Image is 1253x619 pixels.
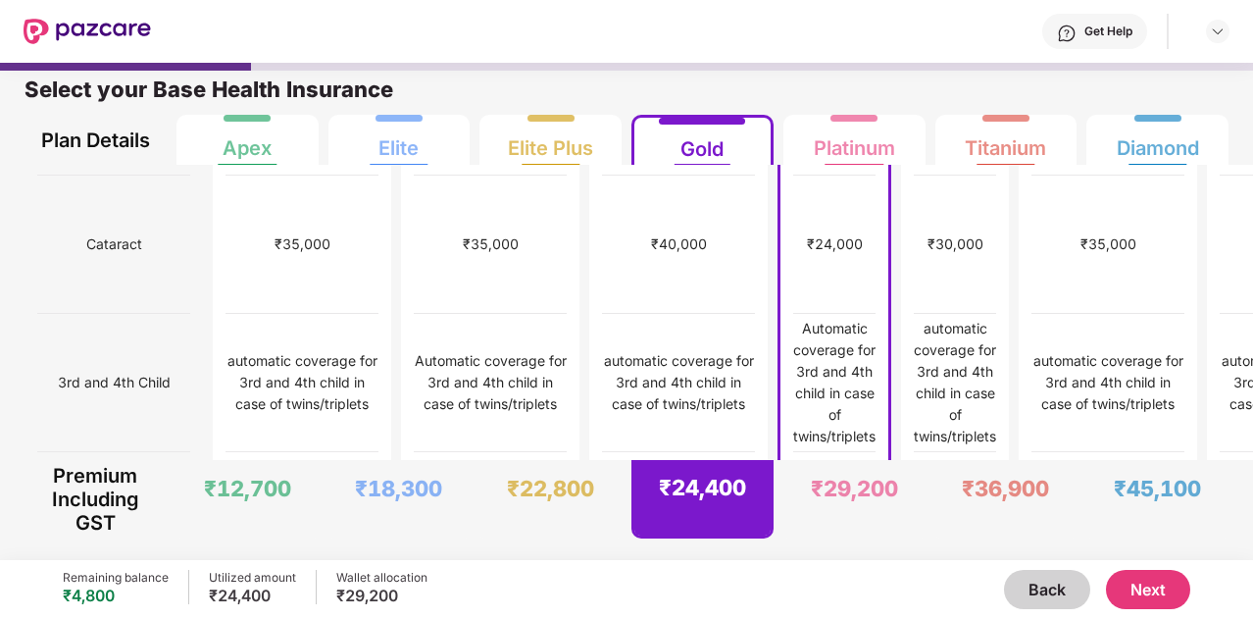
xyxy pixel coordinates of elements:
[1114,475,1201,502] div: ₹45,100
[24,19,151,44] img: New Pazcare Logo
[63,586,169,605] div: ₹4,800
[1106,570,1190,609] button: Next
[355,475,442,502] div: ₹18,300
[1117,121,1199,160] div: Diamond
[659,474,746,501] div: ₹24,400
[811,475,898,502] div: ₹29,200
[1080,233,1136,255] div: ₹35,000
[378,121,419,160] div: Elite
[37,115,154,165] div: Plan Details
[1084,24,1132,39] div: Get Help
[414,350,567,415] div: Automatic coverage for 3rd and 4th child in case of twins/triplets
[25,76,1228,115] div: Select your Base Health Insurance
[63,570,169,586] div: Remaining balance
[336,586,427,605] div: ₹29,200
[1210,24,1226,39] img: svg+xml;base64,PHN2ZyBpZD0iRHJvcGRvd24tMzJ4MzIiIHhtbG5zPSJodHRwOi8vd3d3LnczLm9yZy8yMDAwL3N2ZyIgd2...
[1057,24,1077,43] img: svg+xml;base64,PHN2ZyBpZD0iSGVscC0zMngzMiIgeG1sbnM9Imh0dHA6Ly93d3cudzMub3JnLzIwMDAvc3ZnIiB3aWR0aD...
[336,570,427,586] div: Wallet allocation
[814,121,895,160] div: Platinum
[86,226,142,263] span: Cataract
[680,122,724,161] div: Gold
[209,570,296,586] div: Utilized amount
[37,460,154,539] div: Premium Including GST
[807,233,863,255] div: ₹24,000
[965,121,1046,160] div: Titanium
[209,586,296,605] div: ₹24,400
[793,318,876,447] div: Automatic coverage for 3rd and 4th child in case of twins/triplets
[927,233,983,255] div: ₹30,000
[223,121,272,160] div: Apex
[226,350,378,415] div: automatic coverage for 3rd and 4th child in case of twins/triplets
[275,233,330,255] div: ₹35,000
[507,475,594,502] div: ₹22,800
[58,364,171,401] span: 3rd and 4th Child
[962,475,1049,502] div: ₹36,900
[602,350,755,415] div: automatic coverage for 3rd and 4th child in case of twins/triplets
[204,475,291,502] div: ₹12,700
[1004,570,1090,609] button: Back
[508,121,593,160] div: Elite Plus
[651,233,707,255] div: ₹40,000
[463,233,519,255] div: ₹35,000
[914,318,996,447] div: automatic coverage for 3rd and 4th child in case of twins/triplets
[1031,350,1184,415] div: automatic coverage for 3rd and 4th child in case of twins/triplets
